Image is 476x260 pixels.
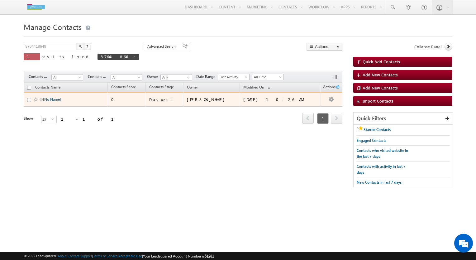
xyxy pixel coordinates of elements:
[265,85,270,90] span: (sorted descending)
[357,148,408,159] span: Contacts who visited website in the last 7 days
[187,97,237,102] div: [PERSON_NAME]
[41,116,51,123] span: 25
[331,113,342,123] a: next
[205,254,214,258] span: 51281
[143,254,214,258] span: Your Leadsquared Account Number is
[24,2,48,12] img: Custom Logo
[108,84,139,92] a: Contacts Score
[302,113,314,123] a: prev
[357,180,402,185] span: New Contacts in last 7 days
[218,74,250,80] a: Last Activity
[27,54,37,59] span: 1
[32,84,64,92] a: Contacts Name
[24,253,214,259] span: © 2025 LeadSquared | | | | |
[102,3,117,18] div: Minimize live chat window
[111,84,136,89] span: Contacts Score
[363,98,393,104] span: Import Contacts
[363,72,398,77] span: Add New Contacts
[24,116,36,121] div: Show
[149,84,174,89] span: Contacts Stage
[68,254,92,258] a: Contact Support
[88,74,111,79] span: Contacts Source
[32,33,105,41] div: Chat with us now
[147,44,178,49] span: Advanced Search
[41,54,91,59] span: results found
[79,45,82,48] img: Search
[146,84,177,92] a: Contacts Stage
[243,85,264,89] span: Modified On
[218,74,248,80] span: Last Activity
[149,97,181,102] div: Prospect
[184,75,192,81] a: Show All Items
[354,113,452,125] div: Quick Filters
[111,75,140,80] span: All
[43,97,61,102] a: [No Name]
[357,138,386,143] span: Engaged Contacts
[317,113,329,124] span: 1
[58,254,67,258] a: About
[11,33,26,41] img: d_60004797649_company_0_60004797649
[24,22,82,32] span: Manage Contacts
[86,44,89,49] span: ?
[8,58,114,187] textarea: Type your message and hit 'Enter'
[357,164,406,175] span: Contacts with activity in last 7 days
[187,85,198,89] span: Owner
[363,85,398,90] span: Add New Contacts
[111,97,143,102] div: 0
[252,74,284,80] a: All Time
[307,43,342,51] button: Actions
[196,74,218,79] span: Date Range
[84,43,91,50] button: ?
[160,74,192,80] input: Type to Search
[101,54,130,59] span: 8764418648
[29,74,51,79] span: Contacts Stage
[252,74,282,80] span: All Time
[51,118,56,120] span: select
[240,84,273,92] a: Modified On (sorted descending)
[93,254,117,258] a: Terms of Service
[61,115,121,123] div: 1 - 1 of 1
[118,254,142,258] a: Acceptable Use
[85,192,113,200] em: Start Chat
[27,86,31,90] input: Check all records
[243,97,317,102] div: [DATE] 10:26 AM
[321,84,336,92] span: Actions
[147,74,160,79] span: Owner
[363,59,400,64] span: Quick Add Contacts
[364,127,391,132] span: Starred Contacts
[111,74,142,80] a: All
[414,44,441,50] span: Collapse Panel
[51,74,83,80] a: All
[52,75,81,80] span: All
